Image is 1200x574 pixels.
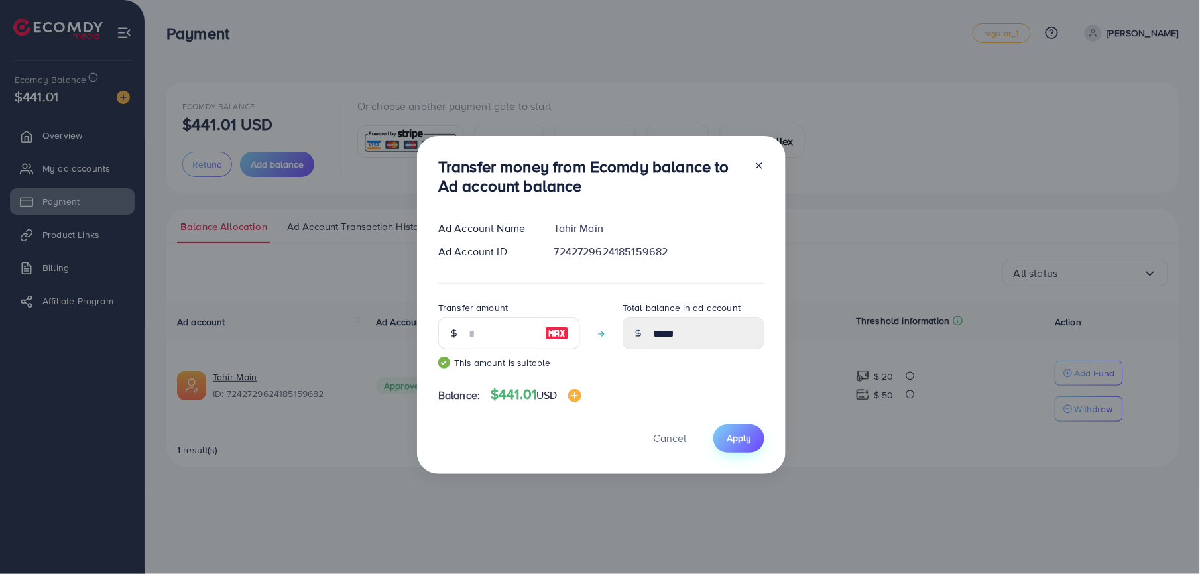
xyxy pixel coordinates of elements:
[428,221,544,236] div: Ad Account Name
[636,424,703,453] button: Cancel
[544,244,775,259] div: 7242729624185159682
[545,325,569,341] img: image
[536,388,557,402] span: USD
[568,389,581,402] img: image
[438,301,508,314] label: Transfer amount
[713,424,764,453] button: Apply
[428,244,544,259] div: Ad Account ID
[438,357,450,369] img: guide
[438,157,743,196] h3: Transfer money from Ecomdy balance to Ad account balance
[491,386,581,403] h4: $441.01
[727,431,751,445] span: Apply
[653,431,686,445] span: Cancel
[438,388,480,403] span: Balance:
[623,301,741,314] label: Total balance in ad account
[438,356,580,369] small: This amount is suitable
[544,221,775,236] div: Tahir Main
